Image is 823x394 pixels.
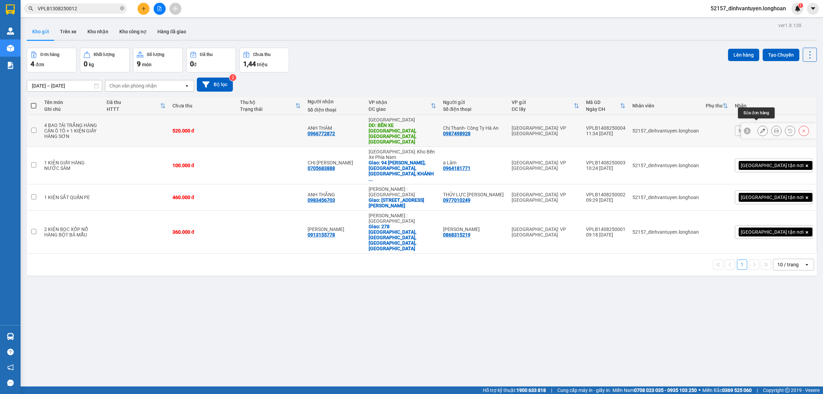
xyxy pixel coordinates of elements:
input: Select a date range. [27,80,102,91]
button: Khối lượng0kg [80,48,130,72]
button: Chưa thu1,44 triệu [239,48,289,72]
span: close-circle [120,6,124,10]
th: Toggle SortBy [702,97,731,115]
span: copyright [785,388,790,393]
button: Trên xe [55,23,82,40]
div: VPLB1408250002 [586,192,625,197]
input: Tìm tên, số ĐT hoặc mã đơn [38,5,119,12]
span: question-circle [7,349,14,355]
div: Ngày ĐH [586,106,620,112]
div: 10 / trang [777,261,799,268]
div: Thu hộ [240,100,295,105]
div: Mã GD [586,100,620,105]
div: VP nhận [369,100,431,105]
button: aim [169,3,181,15]
img: solution-icon [7,62,14,69]
div: Ghi chú [44,106,100,112]
span: notification [7,364,14,371]
div: THỦY LỰC TRƯƠNG NAM [443,192,505,197]
div: ANH SƠN [443,227,505,232]
div: ĐC lấy [512,106,573,112]
div: [PERSON_NAME] : [GEOGRAPHIC_DATA] [369,186,436,197]
div: Chị Thanh- Công Ty Hà An [443,125,505,131]
button: Kho nhận [82,23,114,40]
div: 09:29 [DATE] [586,197,625,203]
button: Đã thu0đ [186,48,236,72]
div: 52157_dinhvantuyen.longhoan [632,128,699,134]
span: triệu [257,62,267,67]
div: 52157_dinhvantuyen.longhoan [632,163,699,168]
div: 52157_dinhvantuyen.longhoan [632,229,699,235]
div: 11:34 [DATE] [586,131,625,136]
div: Số điện thoại [308,107,362,113]
div: [GEOGRAPHIC_DATA]: Kho Bến Xe Phía Nam [369,149,436,160]
div: DĐ: BẾN XE VẠN NINH QL1A, VẠN NINH, KHÁNH HÒA [369,123,436,144]
div: Đã thu [107,100,160,105]
span: caret-down [810,5,816,12]
div: [GEOGRAPHIC_DATA]: VP [GEOGRAPHIC_DATA] [512,160,579,171]
th: Toggle SortBy [365,97,440,115]
img: warehouse-icon [7,333,14,340]
div: Chưa thu [172,103,233,108]
span: ... [369,176,373,182]
span: [PHONE_NUMBER] (7h - 21h) [36,27,179,40]
span: Cung cấp máy in - giấy in: [557,386,611,394]
div: 52157_dinhvantuyen.longhoan [632,195,699,200]
div: 10:24 [DATE] [586,165,625,171]
div: Đơn hàng [40,52,59,57]
div: ĐC giao [369,106,431,112]
div: Giao: 197/1 NGÔ QUYỀN, PHƯỜNG 6, QUẬN 10, HCM [369,197,436,208]
sup: 1 [798,3,803,8]
div: CHỊ DUNG [308,160,362,165]
th: Toggle SortBy [583,97,629,115]
span: 4 [31,60,34,68]
span: đơn [36,62,44,67]
div: Sửa đơn hàng [758,126,768,136]
span: ⚪️ [699,389,701,392]
svg: open [184,83,190,89]
div: 0913155778 [308,232,335,237]
span: | [551,386,552,394]
div: 4 BAO TẢI TRẮNG HÀNG CẢN Ô TÔ + 1 KIỆN GIẤY HÀNG SƠN [44,123,100,139]
span: [GEOGRAPHIC_DATA] tận nơi [741,194,803,200]
div: 0977010249 [443,197,470,203]
div: 0868315219 [443,232,470,237]
th: Toggle SortBy [103,97,169,115]
span: Miền Nam [612,386,697,394]
div: [PERSON_NAME] : [GEOGRAPHIC_DATA] [369,213,436,224]
span: plus [141,6,146,11]
div: HTTT [107,106,160,112]
div: [GEOGRAPHIC_DATA]: VP [GEOGRAPHIC_DATA] [512,192,579,203]
span: file-add [157,6,162,11]
strong: BIÊN NHẬN VẬN CHUYỂN BẢO AN EXPRESS [27,10,155,18]
div: ANH THÁM [308,125,362,131]
img: logo-vxr [6,4,15,15]
span: close-circle [120,5,124,12]
button: caret-down [807,3,819,15]
span: kg [89,62,94,67]
span: [GEOGRAPHIC_DATA] tận nơi [741,162,803,169]
div: 0987498928 [443,131,470,136]
span: Miền Bắc [702,386,752,394]
div: Nhân viên [632,103,699,108]
div: VPLB1408250004 [586,125,625,131]
span: message [7,380,14,386]
div: 360.000 đ [172,229,233,235]
span: đ [194,62,196,67]
span: 0 [190,60,194,68]
span: 1 [799,3,802,8]
button: Bộ lọc [197,78,233,92]
div: Chưa thu [253,52,271,57]
button: Kho gửi [27,23,55,40]
span: Nhãn [739,128,750,134]
div: Người nhận [308,99,362,104]
div: 2 KIỆN BỌC XỐP NỔ HÀNG BỘT BẢ MẪU [44,227,100,237]
div: 0966772872 [308,131,335,136]
div: 0983456703 [308,197,335,203]
button: Số lượng9món [133,48,183,72]
div: Trạng thái [240,106,295,112]
img: icon-new-feature [795,5,801,12]
div: Số điện thoại [443,106,505,112]
span: aim [173,6,178,11]
div: VPLB1408250001 [586,227,625,232]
